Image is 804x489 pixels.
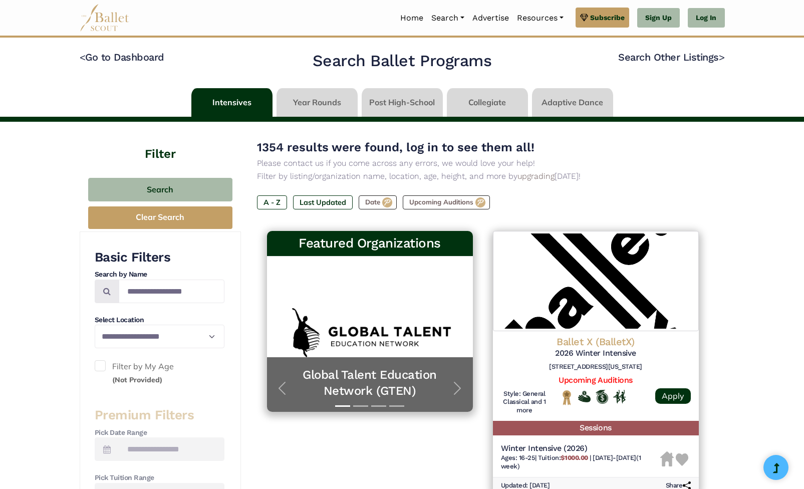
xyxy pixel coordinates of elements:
a: Apply [655,388,691,404]
a: Search [427,8,468,29]
li: Year Rounds [275,88,360,117]
h4: Pick Tuition Range [95,473,224,483]
button: Slide 1 [335,400,350,412]
label: Upcoming Auditions [403,195,490,209]
small: (Not Provided) [112,375,162,384]
a: Sign Up [637,8,680,28]
li: Adaptive Dance [530,88,615,117]
a: Home [396,8,427,29]
code: > [719,51,725,63]
h3: Premium Filters [95,407,224,424]
code: < [80,51,86,63]
a: Global Talent Education Network (GTEN) [277,367,463,398]
p: Filter by listing/organization name, location, age, height, and more by [DATE]! [257,170,709,183]
span: [DATE]-[DATE] (1 week) [501,454,641,470]
button: Slide 3 [371,400,386,412]
li: Post High-School [360,88,445,117]
img: Offers Scholarship [596,390,608,404]
input: Search by names... [119,280,224,303]
label: Filter by My Age [95,360,224,386]
img: In Person [613,390,626,403]
img: Heart [676,453,688,466]
h4: Filter [80,122,241,163]
a: Advertise [468,8,513,29]
span: Subscribe [590,12,625,23]
img: Housing Unavailable [660,451,674,466]
span: Tuition: [538,454,590,461]
label: Date [359,195,397,209]
h2: Search Ballet Programs [313,51,491,72]
h6: [STREET_ADDRESS][US_STATE] [501,363,691,371]
p: Please contact us if you come across any errors, we would love your help! [257,157,709,170]
h5: Sessions [493,421,699,435]
img: Offers Financial Aid [578,391,591,402]
img: Logo [493,231,699,331]
span: Ages: 16-25 [501,454,535,461]
h4: Select Location [95,315,224,325]
a: upgrading [517,171,555,181]
b: $1000.00 [561,454,588,461]
label: A - Z [257,195,287,209]
a: <Go to Dashboard [80,51,164,63]
label: Last Updated [293,195,353,209]
span: 1354 results were found, log in to see them all! [257,140,534,154]
h6: | | [501,454,660,471]
a: Log In [688,8,724,28]
a: Upcoming Auditions [559,375,632,385]
a: Search Other Listings> [618,51,724,63]
button: Clear Search [88,206,232,229]
h4: Search by Name [95,270,224,280]
li: Collegiate [445,88,530,117]
h3: Basic Filters [95,249,224,266]
h5: 2026 Winter Intensive [501,348,691,359]
a: Subscribe [576,8,629,28]
h3: Featured Organizations [275,235,465,252]
h5: Winter Intensive (2026) [501,443,660,454]
li: Intensives [189,88,275,117]
button: Slide 4 [389,400,404,412]
a: Resources [513,8,568,29]
button: Search [88,178,232,201]
h4: Ballet X (BalletX) [501,335,691,348]
img: National [561,390,573,405]
h6: Style: General Classical and 1 more [501,390,549,415]
button: Slide 2 [353,400,368,412]
img: gem.svg [580,12,588,23]
h4: Pick Date Range [95,428,224,438]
